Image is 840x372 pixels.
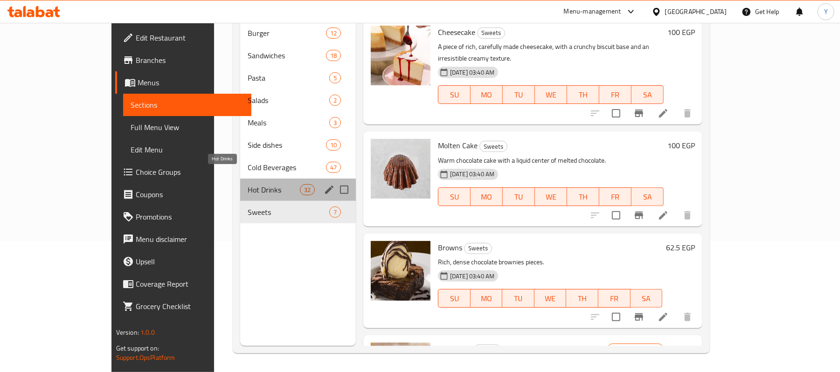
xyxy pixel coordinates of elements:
h6: 100 EGP [667,343,695,356]
nav: Menu sections [240,18,356,227]
a: Menu disclaimer [115,228,252,250]
span: Meals [248,117,329,128]
img: Browns [371,241,430,301]
button: edit [322,183,336,197]
span: [DATE] 03:40 AM [446,68,498,77]
div: Salads [248,95,329,106]
button: SU [438,85,471,104]
div: Pasta5 [240,67,356,89]
span: 32 [300,186,314,194]
span: Sections [131,99,244,110]
a: Sections [123,94,252,116]
span: Sweets [465,243,492,254]
span: FR [603,88,628,102]
span: WE [539,88,563,102]
div: items [326,28,341,39]
span: 3 [330,118,340,127]
div: Burger12 [240,22,356,44]
button: TU [503,187,535,206]
span: Select to update [606,103,626,123]
div: items [300,184,315,195]
span: Sandwiches [248,50,326,61]
span: Full Menu View [131,122,244,133]
span: Pasta [248,72,329,83]
a: Choice Groups [115,161,252,183]
div: Sandwiches18 [240,44,356,67]
div: items [329,95,341,106]
span: Sweets [478,28,505,38]
span: Burger [248,28,326,39]
span: Branch specific [615,345,663,354]
span: TU [506,292,531,305]
span: Coupons [136,189,244,200]
span: Cold Beverages [248,162,326,173]
span: Choice Groups [136,166,244,178]
span: FR [602,292,627,305]
div: Cold Beverages47 [240,156,356,179]
span: MO [474,190,499,204]
button: SA [631,289,663,308]
span: 2 [330,96,340,105]
button: Branch-specific-item [628,204,650,227]
span: WE [538,292,563,305]
button: SU [438,187,471,206]
span: 1.0.0 [140,326,155,338]
div: [GEOGRAPHIC_DATA] [665,7,727,17]
button: delete [676,306,699,328]
button: delete [676,204,699,227]
span: Molten Cake [438,138,478,152]
span: Browns [438,241,462,255]
span: TU [507,88,531,102]
h6: 100 EGP [667,139,695,152]
span: Select to update [606,307,626,327]
span: Get support on: [116,342,159,354]
div: items [326,162,341,173]
span: SU [442,190,467,204]
a: Edit menu item [658,210,669,221]
span: [DATE] 03:40 AM [446,272,498,281]
div: Salads2 [240,89,356,111]
span: FR [603,190,628,204]
span: Version: [116,326,139,338]
div: Hot Drinks32edit [240,179,356,201]
button: FR [599,85,632,104]
a: Edit Menu [123,138,252,161]
span: Sweets [248,207,329,218]
span: SA [635,190,660,204]
div: Sweets [479,141,507,152]
button: TU [503,85,535,104]
span: Side dishes [248,139,326,151]
span: Promotions [136,211,244,222]
button: SU [438,289,471,308]
a: Branches [115,49,252,71]
a: Edit menu item [658,311,669,323]
span: 12 [326,29,340,38]
span: Menus [138,77,244,88]
span: Menu disclaimer [136,234,244,245]
img: Molten Cake [371,139,430,199]
a: Full Menu View [123,116,252,138]
span: 5 [330,74,340,83]
span: Branches [136,55,244,66]
span: Sweets [474,345,501,356]
button: MO [471,85,503,104]
span: MO [474,292,499,305]
a: Edit Restaurant [115,27,252,49]
span: [DATE] 03:40 AM [446,170,498,179]
span: TH [570,292,595,305]
a: Coupons [115,183,252,206]
h6: 100 EGP [667,26,695,39]
button: MO [471,187,503,206]
h6: 62.5 EGP [666,241,695,254]
span: TH [571,190,596,204]
div: Sweets [473,344,501,356]
button: SA [632,187,664,206]
div: items [326,50,341,61]
button: TH [566,289,598,308]
button: TH [567,85,599,104]
span: Sweets [480,141,507,152]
